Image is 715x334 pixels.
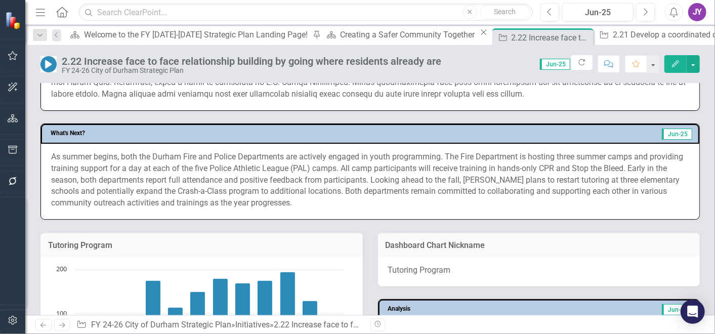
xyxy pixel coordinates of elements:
img: In Progress [40,56,57,72]
div: 2.22 Increase face to face relationship building by going where residents already are [274,320,573,329]
span: Search [494,8,516,16]
p: As summer begins, both the Durham Fire and Police Departments are actively engaged in youth progr... [51,151,689,209]
div: FY 24-26 City of Durham Strategic Plan [62,67,441,74]
text: 100 [56,309,67,318]
div: Creating a Safer Community Together [340,28,477,41]
div: 2.22 Increase face to face relationship building by going where residents already are [512,31,591,44]
div: Jun-25 [566,7,630,19]
div: » » [76,319,362,331]
button: JY [688,3,706,21]
span: Jun-25 [662,304,692,315]
button: Search [480,5,530,19]
a: Initiatives [235,320,270,329]
div: 2.22 Increase face to face relationship building by going where residents already are [62,56,441,67]
img: ClearPoint Strategy [5,12,23,29]
button: Jun-25 [562,3,634,21]
text: 200 [56,264,67,273]
div: Welcome to the FY [DATE]-[DATE] Strategic Plan Landing Page! [84,28,311,41]
input: Search ClearPoint... [78,4,533,21]
h3: What's Next? [51,130,387,137]
a: FY 24-26 City of Durham Strategic Plan [91,320,231,329]
span: Jun-25 [540,59,570,70]
a: Creating a Safer Community Together [323,28,477,41]
div: Open Intercom Messenger [681,300,705,324]
h3: Analysis [388,306,517,312]
h3: Tutoring Program [48,241,355,250]
a: Welcome to the FY [DATE]-[DATE] Strategic Plan Landing Page! [66,28,310,41]
span: Tutoring Program [388,265,451,275]
span: Jun-25 [662,129,692,140]
h3: Dashboard Chart Nickname [386,241,693,250]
